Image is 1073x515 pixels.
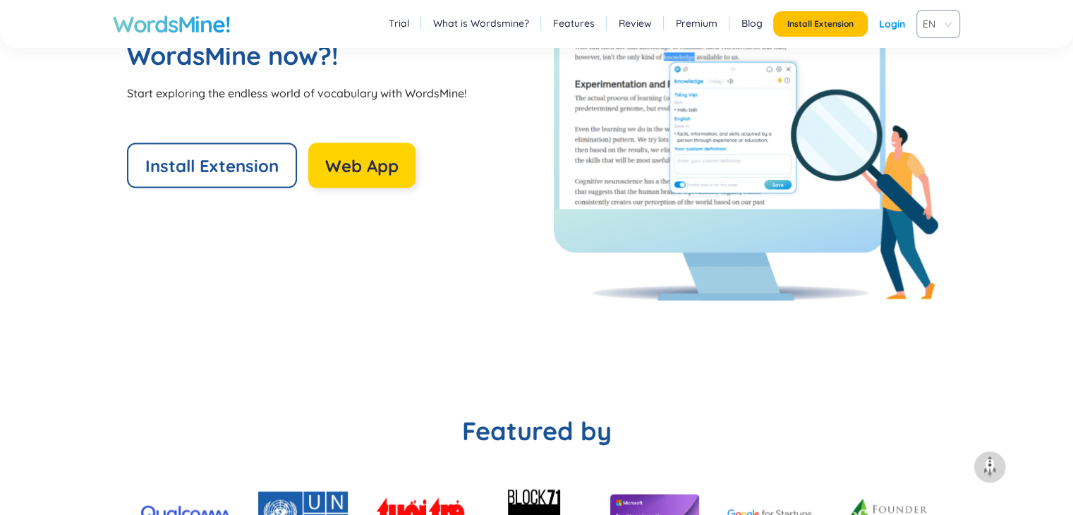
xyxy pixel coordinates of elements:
a: Blog [741,16,763,30]
a: Review [619,16,652,30]
button: Web App [308,143,416,188]
a: Premium [676,16,717,30]
a: Features [553,16,595,30]
div: Start exploring the endless world of vocabulary with WordsMine! [127,85,537,101]
a: Trial [389,16,409,30]
img: Explore WordsMine! [554,5,939,301]
img: to top [978,456,1001,478]
a: Login [879,11,905,37]
button: Install Extension [127,143,297,188]
button: Install Extension [773,11,868,37]
span: Install Extension [145,154,279,177]
span: VIE [923,13,948,35]
span: Web App [325,154,399,177]
span: Install Extension [787,18,854,30]
a: WordsMine! [113,10,230,38]
h2: Featured by [113,414,960,448]
a: What is Wordsmine? [433,16,529,30]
